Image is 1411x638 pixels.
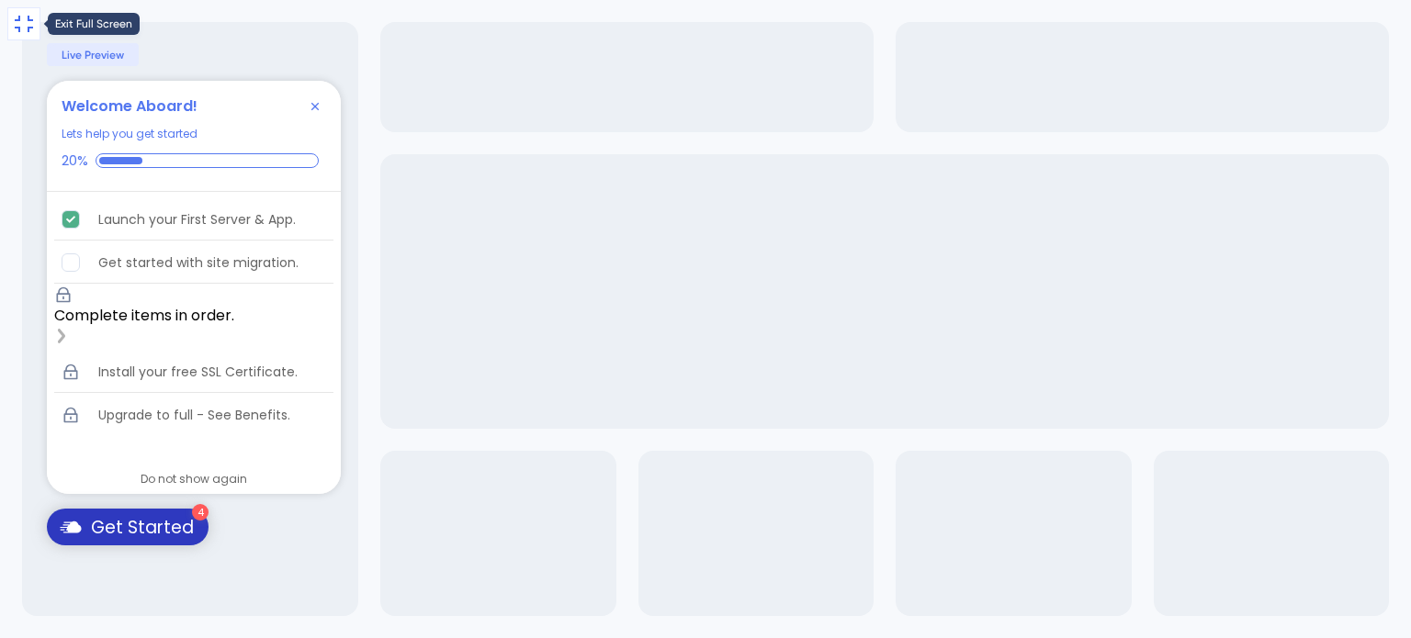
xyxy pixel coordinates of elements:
[62,95,198,118] div: Welcome Aboard!
[62,125,198,143] div: Lets help you get started
[141,472,247,487] div: Do not show again
[54,352,333,393] div: Install your free SSL Certificate. is locked. Complete items in order.
[54,304,234,327] div: Complete items in order.
[304,95,326,118] div: Close Checklist
[62,152,326,169] div: Checklist progress: 20%
[98,361,298,383] div: Install your free SSL Certificate.
[98,404,290,426] div: Upgrade to full - See Benefits.
[62,48,124,62] span: Live Preview
[47,81,341,494] div: Checklist Container
[54,285,333,350] div: Take your Site Live. is locked. Complete items in order.
[98,208,296,230] div: Launch your First Server & App.
[54,395,333,435] div: Upgrade to full - See Benefits. is locked. Complete items in order.
[47,509,209,545] div: Open Get Started checklist, remaining modules: 4
[62,152,88,169] div: 20%
[91,516,194,539] div: Get Started
[54,199,333,241] div: Launch your First Server & App. is complete.
[58,514,84,540] img: launcher-image-alternative-text
[47,192,341,460] div: Checklist items
[54,242,333,284] div: Get started with site migration. is incomplete.
[98,252,299,274] div: Get started with site migration.
[192,504,209,520] div: 4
